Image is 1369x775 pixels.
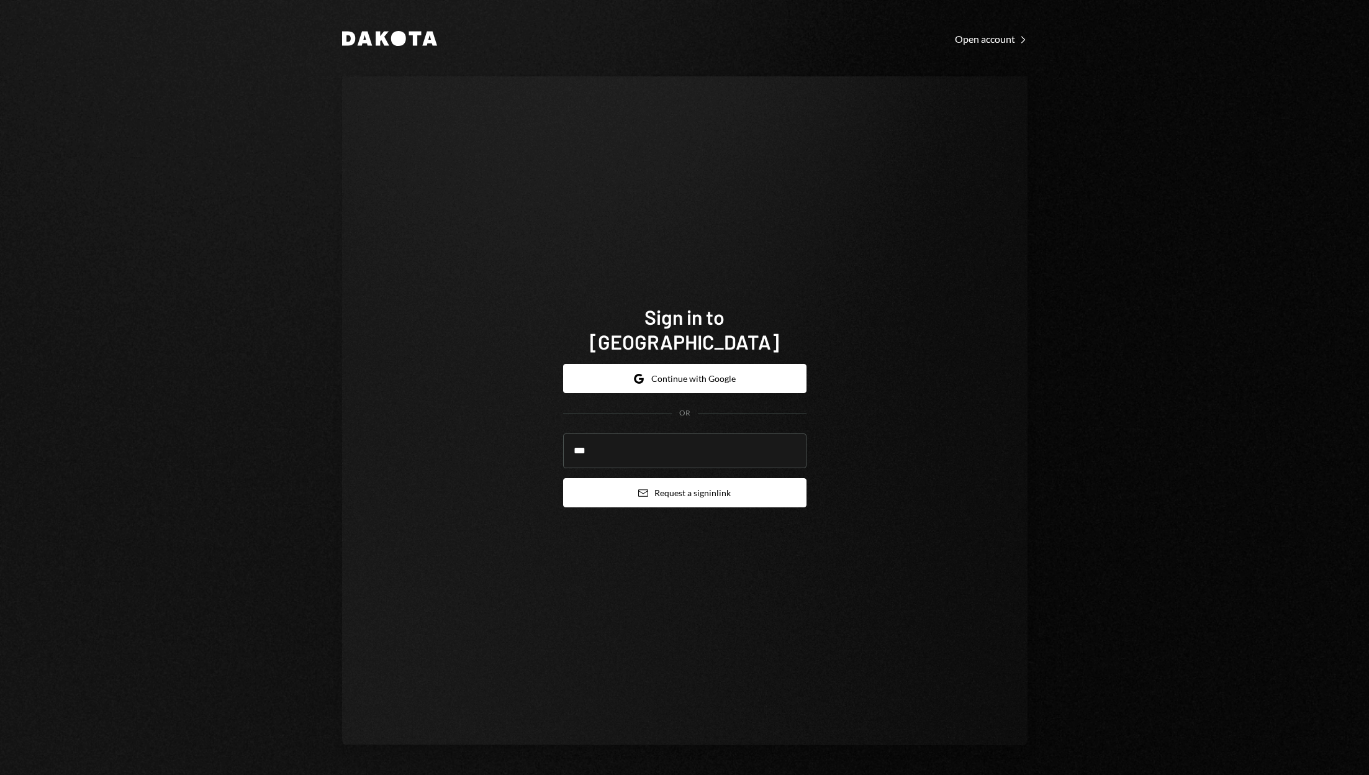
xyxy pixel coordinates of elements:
[563,478,806,507] button: Request a signinlink
[955,33,1028,45] div: Open account
[955,32,1028,45] a: Open account
[563,364,806,393] button: Continue with Google
[563,304,806,354] h1: Sign in to [GEOGRAPHIC_DATA]
[679,408,690,419] div: OR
